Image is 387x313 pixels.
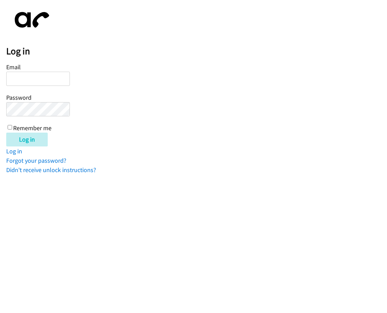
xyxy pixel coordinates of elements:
label: Password [6,93,31,101]
label: Remember me [13,124,52,132]
a: Didn't receive unlock instructions? [6,166,96,174]
img: aphone-8a226864a2ddd6a5e75d1ebefc011f4aa8f32683c2d82f3fb0802fe031f96514.svg [6,6,55,34]
input: Log in [6,133,48,146]
label: Email [6,63,21,71]
h2: Log in [6,45,387,57]
a: Forgot your password? [6,156,66,164]
a: Log in [6,147,22,155]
